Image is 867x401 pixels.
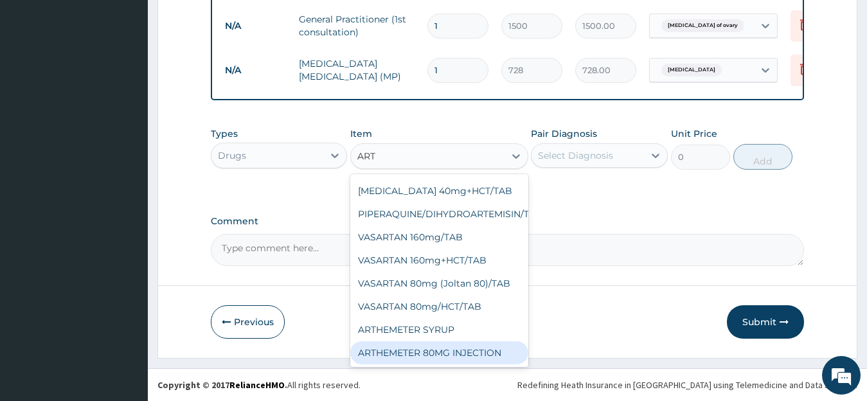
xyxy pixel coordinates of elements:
div: Redefining Heath Insurance in [GEOGRAPHIC_DATA] using Telemedicine and Data Science! [517,379,857,391]
div: VASARTAN 160mg/TAB [350,226,528,249]
label: Item [350,127,372,140]
footer: All rights reserved. [148,368,867,401]
div: VASARTAN 80mg/HCT/TAB [350,295,528,318]
div: Chat with us now [67,72,216,89]
div: VASARTAN 160mg+HCT/TAB [350,249,528,272]
span: [MEDICAL_DATA] [661,64,722,76]
strong: Copyright © 2017 . [157,379,287,391]
button: Submit [727,305,804,339]
span: [MEDICAL_DATA] of ovary [661,19,744,32]
td: N/A [219,58,292,82]
td: [MEDICAL_DATA] [MEDICAL_DATA] (MP) [292,51,421,89]
div: Select Diagnosis [538,149,613,162]
button: Previous [211,305,285,339]
td: N/A [219,14,292,38]
label: Unit Price [671,127,717,140]
div: ARTHEMETER SYRUP [350,318,528,341]
label: Types [211,129,238,139]
div: VASARTAN 80mg (Joltan 80)/TAB [350,272,528,295]
button: Add [733,144,792,170]
label: Comment [211,216,805,227]
img: d_794563401_company_1708531726252_794563401 [24,64,52,96]
div: Drugs [218,149,246,162]
div: [MEDICAL_DATA] 40mg+HCT/TAB [350,179,528,202]
div: PIPERAQUINE/DIHYDROARTEMISIN/TAB [350,202,528,226]
div: Minimize live chat window [211,6,242,37]
a: RelianceHMO [229,379,285,391]
textarea: Type your message and hit 'Enter' [6,265,245,310]
td: General Practitioner (1st consultation) [292,6,421,45]
span: We're online! [75,119,177,249]
div: ARTHEMETER 80MG INJECTION [350,341,528,364]
label: Pair Diagnosis [531,127,597,140]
